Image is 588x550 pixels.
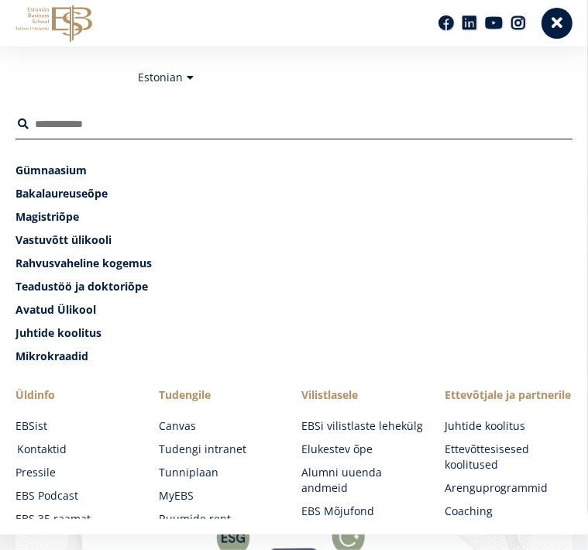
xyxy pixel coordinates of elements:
[15,209,79,224] span: Magistriõpe
[15,302,96,317] span: Avatud Ülikool
[15,325,573,341] a: Juhtide koolitus
[445,418,573,434] a: Juhtide koolitus
[15,209,573,225] a: Magistriõpe
[302,418,430,434] a: EBSi vilistlaste lehekülg
[438,15,454,31] a: Facebook
[15,279,148,294] span: Teadustöö ja doktoriõpe
[15,256,573,271] a: Rahvusvaheline kogemus
[15,279,573,294] a: Teadustöö ja doktoriõpe
[15,186,108,201] span: Bakalaureuseõpe
[485,15,503,31] a: Youtube
[462,15,477,31] a: Linkedin
[15,511,143,527] a: EBS 35 raamat
[159,442,287,457] a: Tudengi intranet
[17,442,145,457] a: Kontaktid
[15,232,112,247] span: Vastuvõtt ülikooli
[15,465,143,480] a: Pressile
[15,349,88,363] span: Mikrokraadid
[15,488,143,504] a: EBS Podcast
[15,163,87,177] span: Gümnaasium
[511,15,526,31] a: Instagram
[15,302,573,318] a: Avatud Ülikool
[302,465,430,496] a: Alumni uuenda andmeid
[15,387,143,403] span: Üldinfo
[445,387,573,403] span: Ettevõtjale ja partnerile
[159,418,287,434] a: Canvas
[15,256,152,270] span: Rahvusvaheline kogemus
[159,511,287,527] a: Ruumide rent
[15,186,573,201] a: Bakalaureuseõpe
[302,504,430,519] a: EBS Mõjufond
[159,465,287,480] a: Tunniplaan
[15,418,143,434] a: EBSist
[445,442,573,473] a: Ettevõttesisesed koolitused
[445,480,573,496] a: Arenguprogrammid
[302,442,430,457] a: Elukestev õpe
[15,163,573,178] a: Gümnaasium
[15,325,101,340] span: Juhtide koolitus
[302,387,430,403] span: Vilistlasele
[159,387,287,403] a: Tudengile
[15,349,573,364] a: Mikrokraadid
[159,488,287,504] a: MyEBS
[445,504,573,519] a: Coaching
[15,232,573,248] a: Vastuvõtt ülikooli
